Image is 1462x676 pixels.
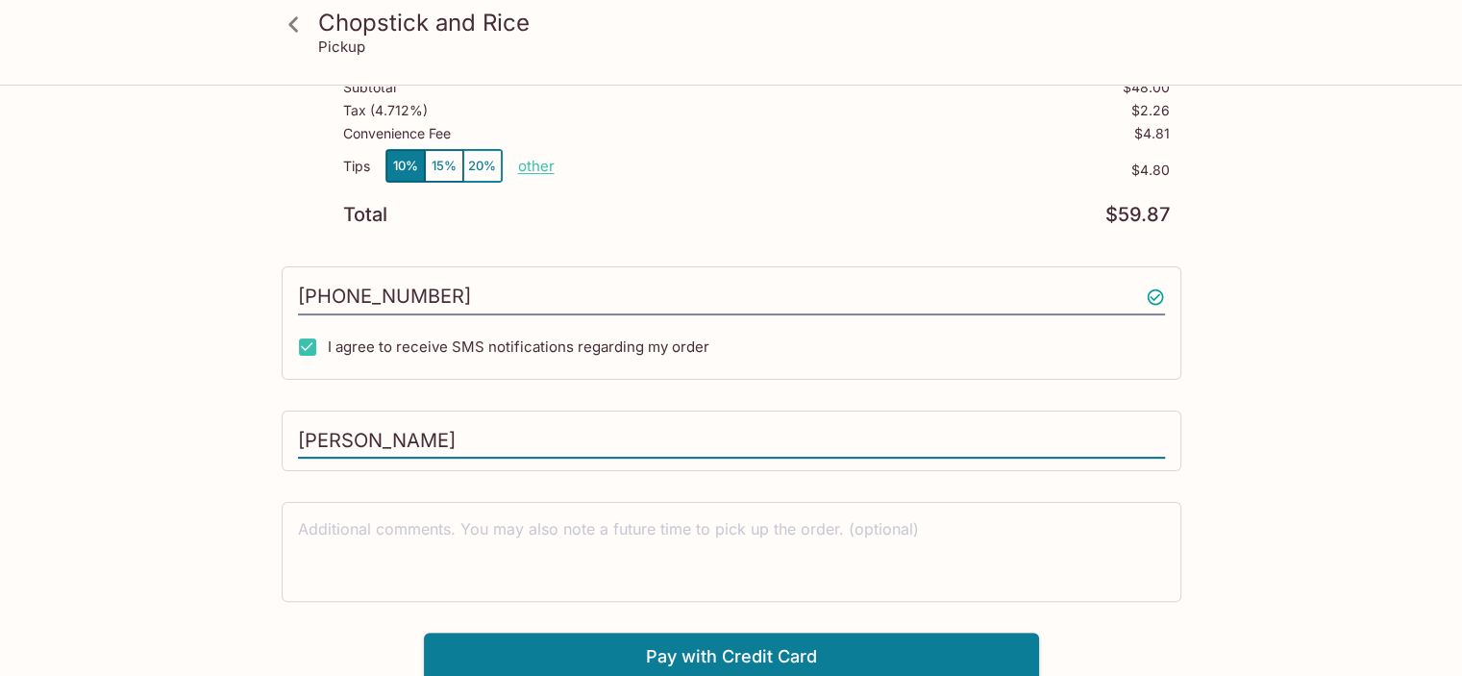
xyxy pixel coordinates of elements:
button: 15% [425,150,463,182]
input: Enter first and last name [298,423,1165,460]
p: $4.80 [555,163,1170,178]
h3: Chopstick and Rice [318,8,1177,38]
p: Total [343,206,387,224]
p: Subtotal [343,80,396,95]
p: Tax ( 4.712% ) [343,103,428,118]
p: $48.00 [1123,80,1170,95]
span: I agree to receive SMS notifications regarding my order [328,338,709,356]
button: 20% [463,150,502,182]
p: Pickup [318,38,365,56]
p: $4.81 [1134,126,1170,141]
input: Enter phone number [298,279,1165,315]
p: Convenience Fee [343,126,451,141]
p: $2.26 [1131,103,1170,118]
p: $59.87 [1105,206,1170,224]
p: Tips [343,159,370,174]
button: other [518,157,555,175]
button: 10% [386,150,425,182]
